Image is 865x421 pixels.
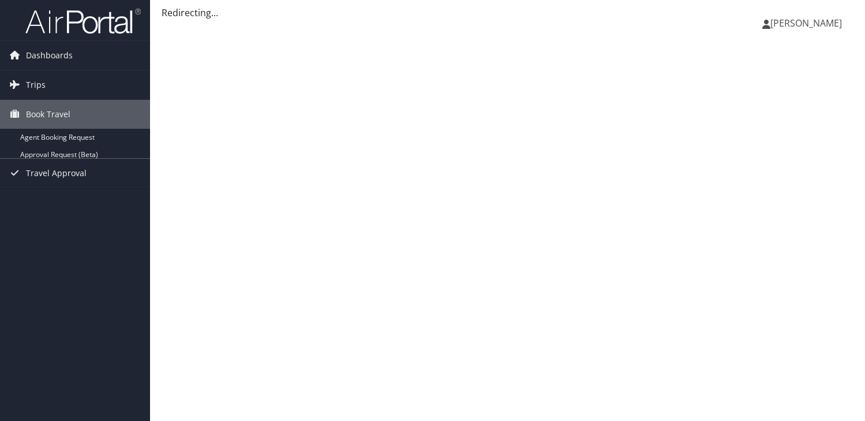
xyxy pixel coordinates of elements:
a: [PERSON_NAME] [762,6,853,40]
span: Travel Approval [26,159,87,188]
img: airportal-logo.png [25,8,141,35]
div: Redirecting... [162,6,853,20]
span: Trips [26,70,46,99]
span: Dashboards [26,41,73,70]
span: [PERSON_NAME] [770,17,842,29]
span: Book Travel [26,100,70,129]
